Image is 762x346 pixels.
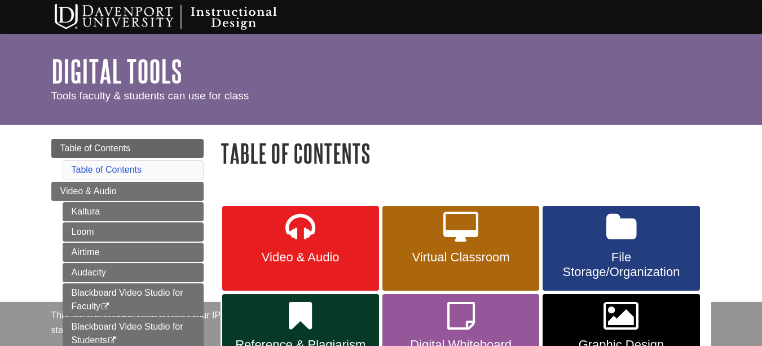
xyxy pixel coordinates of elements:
a: Blackboard Video Studio for Faculty [63,283,204,316]
a: Virtual Classroom [382,206,539,291]
a: Kaltura [63,202,204,221]
a: Digital Tools [51,54,182,89]
a: Table of Contents [51,139,204,158]
i: This link opens in a new window [107,337,117,344]
span: Video & Audio [231,250,371,265]
a: Table of Contents [72,165,142,174]
span: Tools faculty & students can use for class [51,90,249,102]
img: Davenport University Instructional Design [46,3,316,31]
span: Table of Contents [60,143,131,153]
a: File Storage/Organization [543,206,699,291]
i: This link opens in a new window [100,303,110,310]
span: Virtual Classroom [391,250,531,265]
a: Audacity [63,263,204,282]
a: Airtime [63,243,204,262]
span: File Storage/Organization [551,250,691,279]
h1: Table of Contents [221,139,711,168]
a: Video & Audio [222,206,379,291]
a: Loom [63,222,204,242]
span: Video & Audio [60,186,117,196]
a: Video & Audio [51,182,204,201]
